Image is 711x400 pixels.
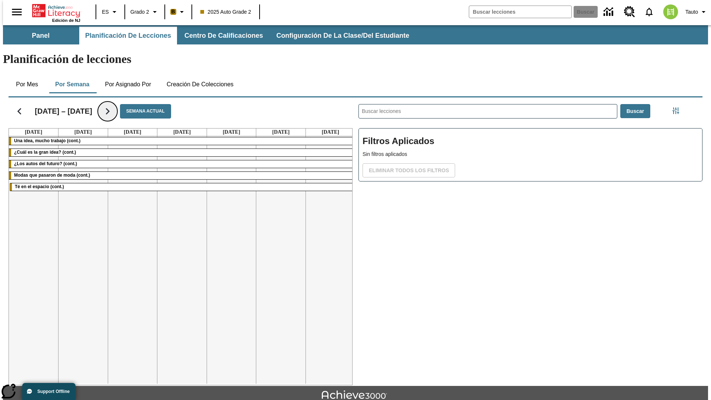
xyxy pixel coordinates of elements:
a: 10 de octubre de 2025 [221,129,241,136]
button: Panel [4,27,78,44]
button: Boost El color de la clase es anaranjado claro. Cambiar el color de la clase. [167,5,189,19]
div: Buscar [353,94,702,385]
button: Support Offline [22,383,76,400]
span: Support Offline [37,389,70,394]
span: Té en el espacio (cont.) [15,184,64,189]
span: Configuración de la clase/del estudiante [276,31,409,40]
span: ES [102,8,109,16]
a: 7 de octubre de 2025 [73,129,93,136]
button: Por semana [49,76,95,93]
button: Abrir el menú lateral [6,1,28,23]
button: Centro de calificaciones [178,27,269,44]
button: Seguir [98,102,117,121]
a: Centro de información [599,2,620,22]
span: Edición de NJ [52,18,80,23]
a: Centro de recursos, Se abrirá en una pestaña nueva. [620,2,640,22]
a: 8 de octubre de 2025 [122,129,143,136]
button: Lenguaje: ES, Selecciona un idioma [99,5,122,19]
div: ¿Cuál es la gran idea? (cont.) [9,149,355,156]
span: 2025 Auto Grade 2 [200,8,251,16]
div: Portada [32,3,80,23]
a: 11 de octubre de 2025 [271,129,291,136]
button: Por mes [9,76,46,93]
a: 12 de octubre de 2025 [320,129,341,136]
a: 9 de octubre de 2025 [172,129,192,136]
a: Notificaciones [640,2,659,21]
input: Buscar campo [469,6,571,18]
span: Modas que pasaron de moda (cont.) [14,173,90,178]
img: avatar image [663,4,678,19]
span: ¿Los autos del futuro? (cont.) [14,161,77,166]
span: ¿Cuál es la gran idea? (cont.) [14,150,76,155]
button: Perfil/Configuración [682,5,711,19]
h2: [DATE] – [DATE] [35,107,92,116]
span: Centro de calificaciones [184,31,263,40]
h1: Planificación de lecciones [3,52,708,66]
input: Buscar lecciones [359,104,617,118]
span: Grado 2 [130,8,149,16]
span: Planificación de lecciones [85,31,171,40]
button: Configuración de la clase/del estudiante [270,27,415,44]
span: Tauto [685,8,698,16]
div: Calendario [3,94,353,385]
div: Una idea, mucho trabajo (cont.) [9,137,355,145]
button: Por asignado por [99,76,157,93]
button: Planificación de lecciones [79,27,177,44]
div: Té en el espacio (cont.) [10,183,354,191]
div: ¿Los autos del futuro? (cont.) [9,160,355,168]
span: B [171,7,175,16]
button: Buscar [620,104,650,119]
div: Subbarra de navegación [3,25,708,44]
button: Escoja un nuevo avatar [659,2,682,21]
div: Subbarra de navegación [3,27,416,44]
h2: Filtros Aplicados [363,132,698,150]
div: Modas que pasaron de moda (cont.) [9,172,355,179]
div: Filtros Aplicados [358,128,702,181]
p: Sin filtros aplicados [363,150,698,158]
button: Grado: Grado 2, Elige un grado [127,5,162,19]
span: Panel [32,31,50,40]
a: Portada [32,3,80,18]
button: Creación de colecciones [161,76,240,93]
a: 6 de octubre de 2025 [23,129,44,136]
button: Menú lateral de filtros [668,103,683,118]
button: Regresar [10,102,29,121]
button: Semana actual [120,104,171,119]
span: Una idea, mucho trabajo (cont.) [14,138,80,143]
